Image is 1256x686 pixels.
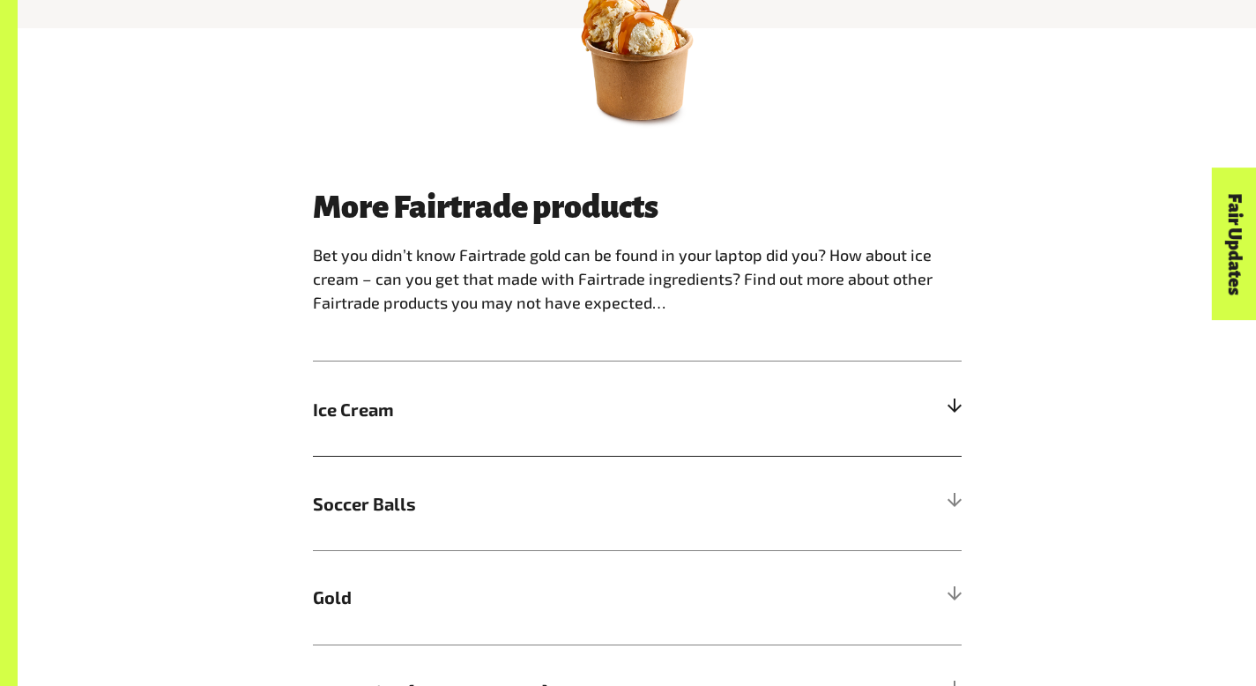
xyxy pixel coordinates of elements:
[313,490,799,517] span: Soccer Balls
[313,245,933,312] span: Bet you didn’t know Fairtrade gold can be found in your laptop did you? How about ice cream – can...
[313,584,799,610] span: Gold
[313,190,962,226] h3: More Fairtrade products
[313,396,799,422] span: Ice Cream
